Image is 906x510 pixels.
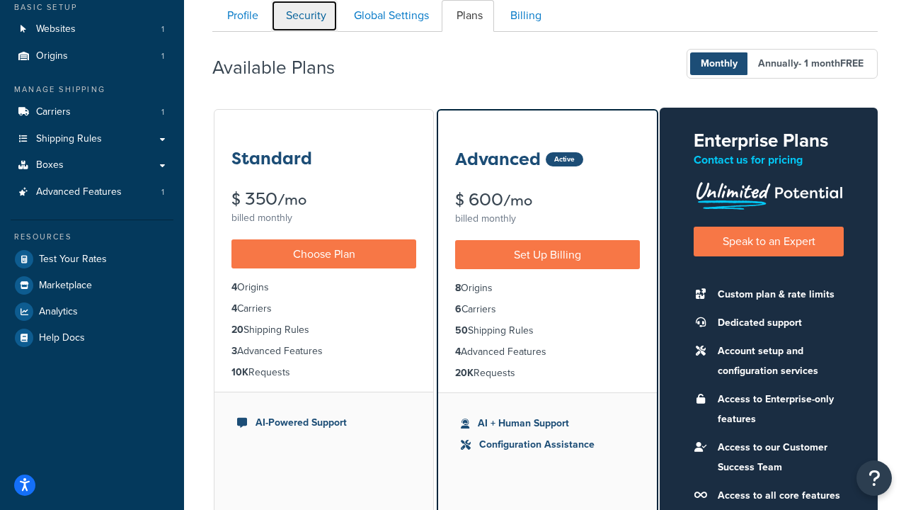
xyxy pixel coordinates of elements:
[455,280,461,295] strong: 8
[840,56,864,71] b: FREE
[39,306,78,318] span: Analytics
[231,280,416,295] li: Origins
[11,231,173,243] div: Resources
[36,159,64,171] span: Boxes
[694,150,844,170] p: Contact us for pricing
[455,323,640,339] li: Shipping Rules
[690,52,748,75] span: Monthly
[36,133,102,145] span: Shipping Rules
[856,460,892,496] button: Open Resource Center
[212,57,356,78] h2: Available Plans
[231,280,237,295] strong: 4
[36,50,68,62] span: Origins
[39,280,92,292] span: Marketplace
[231,344,237,358] strong: 3
[461,437,634,453] li: Configuration Assistance
[11,273,173,298] a: Marketplace
[546,152,583,166] div: Active
[231,344,416,359] li: Advanced Features
[11,126,173,152] a: Shipping Rules
[455,344,461,359] strong: 4
[11,43,173,69] a: Origins 1
[231,322,243,337] strong: 20
[747,52,874,75] span: Annually
[11,43,173,69] li: Origins
[461,416,634,431] li: AI + Human Support
[455,365,474,380] strong: 20K
[11,84,173,96] div: Manage Shipping
[231,191,416,208] div: $ 350
[231,301,416,317] li: Carriers
[11,99,173,125] a: Carriers 1
[455,280,640,296] li: Origins
[39,332,85,344] span: Help Docs
[694,227,844,256] a: Speak to an Expert
[231,322,416,338] li: Shipping Rules
[11,16,173,42] a: Websites 1
[687,49,878,79] button: Monthly Annually- 1 monthFREE
[455,323,468,338] strong: 50
[11,16,173,42] li: Websites
[711,285,844,305] li: Custom plan & rate limits
[231,239,416,268] a: Choose Plan
[455,240,640,269] a: Set Up Billing
[11,325,173,351] a: Help Docs
[798,56,864,71] span: - 1 month
[11,99,173,125] li: Carriers
[161,186,164,198] span: 1
[36,186,122,198] span: Advanced Features
[455,344,640,360] li: Advanced Features
[455,150,541,169] h3: Advanced
[455,302,640,317] li: Carriers
[11,1,173,13] div: Basic Setup
[36,106,71,118] span: Carriers
[39,254,107,266] span: Test Your Rates
[455,191,640,209] div: $ 600
[455,365,640,381] li: Requests
[161,23,164,35] span: 1
[231,365,416,380] li: Requests
[161,106,164,118] span: 1
[36,23,76,35] span: Websites
[11,179,173,205] a: Advanced Features 1
[231,365,248,380] strong: 10K
[11,299,173,324] a: Analytics
[231,149,312,168] h3: Standard
[711,341,844,381] li: Account setup and configuration services
[711,313,844,333] li: Dedicated support
[694,177,844,210] img: Unlimited Potential
[711,486,844,506] li: Access to all core features
[503,191,532,210] small: /mo
[231,208,416,228] div: billed monthly
[455,302,461,317] strong: 6
[161,50,164,62] span: 1
[11,152,173,178] a: Boxes
[237,415,411,431] li: AI-Powered Support
[231,301,237,316] strong: 4
[711,390,844,429] li: Access to Enterprise-only features
[455,209,640,229] div: billed monthly
[694,130,844,151] h2: Enterprise Plans
[277,190,306,210] small: /mo
[11,179,173,205] li: Advanced Features
[11,246,173,272] a: Test Your Rates
[711,438,844,477] li: Access to our Customer Success Team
